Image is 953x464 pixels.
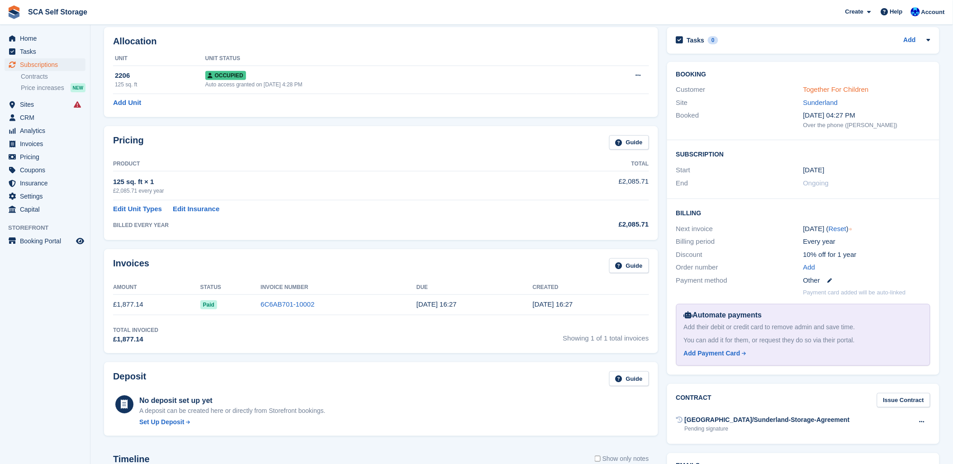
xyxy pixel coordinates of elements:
[139,395,326,406] div: No deposit set up yet
[5,177,85,189] a: menu
[113,36,649,47] h2: Allocation
[685,415,850,425] div: [GEOGRAPHIC_DATA]/Sunderland-Storage-Agreement
[684,349,919,358] a: Add Payment Card
[20,32,74,45] span: Home
[676,224,803,234] div: Next invoice
[684,336,923,345] div: You can add it for them, or request they do so via their portal.
[595,454,601,464] input: Show only notes
[113,326,158,334] div: Total Invoiced
[803,224,930,234] div: [DATE] ( )
[21,84,64,92] span: Price increases
[113,52,205,66] th: Unit
[676,275,803,286] div: Payment method
[113,334,158,345] div: £1,877.14
[803,262,816,273] a: Add
[687,36,705,44] h2: Tasks
[829,225,846,232] a: Reset
[24,5,91,19] a: SCA Self Storage
[417,300,457,308] time: 2025-04-25 15:27:57 UTC
[20,137,74,150] span: Invoices
[803,110,930,121] div: [DATE] 04:27 PM
[531,219,649,230] div: £2,085.71
[20,45,74,58] span: Tasks
[531,157,649,171] th: Total
[845,7,863,16] span: Create
[5,98,85,111] a: menu
[5,111,85,124] a: menu
[20,203,74,216] span: Capital
[20,98,74,111] span: Sites
[113,135,144,150] h2: Pricing
[803,99,838,106] a: Sunderland
[20,164,74,176] span: Coupons
[803,165,825,175] time: 2025-04-24 00:00:00 UTC
[595,454,649,464] label: Show only notes
[684,322,923,332] div: Add their debit or credit card to remove admin and save time.
[200,300,217,309] span: Paid
[5,32,85,45] a: menu
[533,300,573,308] time: 2025-04-24 15:27:57 UTC
[5,124,85,137] a: menu
[803,179,829,187] span: Ongoing
[5,58,85,71] a: menu
[676,250,803,260] div: Discount
[8,223,90,232] span: Storefront
[676,110,803,129] div: Booked
[803,275,930,286] div: Other
[708,36,718,44] div: 0
[676,85,803,95] div: Customer
[676,208,930,217] h2: Billing
[5,164,85,176] a: menu
[139,406,326,416] p: A deposit can be created here or directly from Storefront bookings.
[113,221,531,229] div: BILLED EVERY YEAR
[139,417,185,427] div: Set Up Deposit
[676,149,930,158] h2: Subscription
[676,262,803,273] div: Order number
[20,177,74,189] span: Insurance
[5,151,85,163] a: menu
[676,98,803,108] div: Site
[261,280,417,295] th: Invoice Number
[21,83,85,93] a: Price increases NEW
[113,157,531,171] th: Product
[20,58,74,71] span: Subscriptions
[21,72,85,81] a: Contracts
[75,236,85,246] a: Preview store
[533,280,649,295] th: Created
[877,393,930,408] a: Issue Contract
[890,7,903,16] span: Help
[609,258,649,273] a: Guide
[5,190,85,203] a: menu
[5,235,85,247] a: menu
[20,190,74,203] span: Settings
[113,98,141,108] a: Add Unit
[113,204,162,214] a: Edit Unit Types
[676,71,930,78] h2: Booking
[113,177,531,187] div: 125 sq. ft × 1
[676,393,712,408] h2: Contract
[20,111,74,124] span: CRM
[921,8,945,17] span: Account
[609,135,649,150] a: Guide
[684,349,740,358] div: Add Payment Card
[20,151,74,163] span: Pricing
[803,288,906,297] p: Payment card added will be auto-linked
[7,5,21,19] img: stora-icon-8386f47178a22dfd0bd8f6a31ec36ba5ce8667c1dd55bd0f319d3a0aa187defe.svg
[200,280,261,295] th: Status
[803,121,930,130] div: Over the phone ([PERSON_NAME])
[676,237,803,247] div: Billing period
[417,280,533,295] th: Due
[20,124,74,137] span: Analytics
[113,280,200,295] th: Amount
[911,7,920,16] img: Kelly Neesham
[5,203,85,216] a: menu
[71,83,85,92] div: NEW
[609,371,649,386] a: Guide
[74,101,81,108] i: Smart entry sync failures have occurred
[904,35,916,46] a: Add
[115,71,205,81] div: 2206
[115,80,205,89] div: 125 sq. ft
[531,171,649,200] td: £2,085.71
[205,80,577,89] div: Auto access granted on [DATE] 4:28 PM
[173,204,219,214] a: Edit Insurance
